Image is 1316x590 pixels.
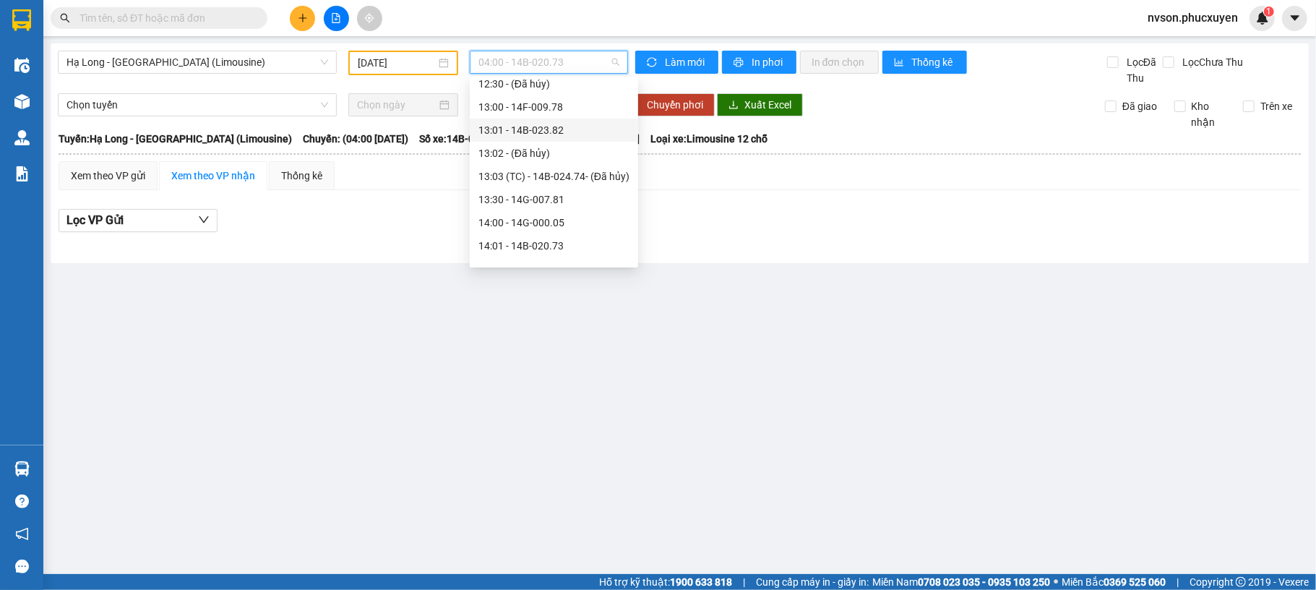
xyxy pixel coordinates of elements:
div: 14:00 - 14G-000.05 [478,215,629,231]
div: 14:01 - 14B-020.73 [478,238,629,254]
strong: 0369 525 060 [1104,576,1166,588]
span: sync [647,57,659,69]
img: warehouse-icon [14,94,30,109]
button: plus [290,6,315,31]
span: nvson.phucxuyen [1136,9,1250,27]
span: Hạ Long - Hà Nội (Limousine) [66,51,328,73]
button: Lọc VP Gửi [59,209,218,232]
span: Lọc Chưa Thu [1177,54,1245,70]
span: Cung cấp máy in - giấy in: [756,574,869,590]
input: Chọn ngày [357,97,436,113]
span: search [60,13,70,23]
input: 12/09/2025 [358,55,436,71]
img: warehouse-icon [14,58,30,73]
span: 04:00 - 14B-020.73 [478,51,619,73]
img: warehouse-icon [14,461,30,476]
b: Tuyến: Hạ Long - [GEOGRAPHIC_DATA] (Limousine) [59,133,292,145]
span: Miền Bắc [1062,574,1166,590]
span: copyright [1236,577,1246,587]
button: aim [357,6,382,31]
sup: 1 [1264,7,1274,17]
span: Kho nhận [1186,98,1233,130]
span: notification [15,527,29,541]
div: 13:00 - 14F-009.78 [478,99,629,115]
button: Chuyển phơi [635,93,715,116]
span: 1 [1266,7,1271,17]
button: file-add [324,6,349,31]
span: | [1177,574,1179,590]
img: logo-vxr [12,9,31,31]
span: aim [364,13,374,23]
button: downloadXuất Excel [717,93,803,116]
span: Số xe: 14B-020.73 [419,131,500,147]
div: 13:30 - 14G-007.81 [478,192,629,208]
span: Làm mới [665,54,707,70]
button: bar-chartThống kê [882,51,967,74]
span: file-add [331,13,341,23]
img: solution-icon [14,166,30,181]
input: Tìm tên, số ĐT hoặc mã đơn [79,10,250,26]
span: Chuyến: (04:00 [DATE]) [303,131,408,147]
span: | [743,574,745,590]
button: In đơn chọn [800,51,879,74]
div: Xem theo VP nhận [171,168,255,184]
button: syncLàm mới [635,51,718,74]
div: 12:30 - (Đã hủy) [478,76,629,92]
button: printerIn phơi [722,51,796,74]
span: Thống kê [912,54,955,70]
span: Miền Nam [872,574,1050,590]
span: bar-chart [894,57,906,69]
img: icon-new-feature [1256,12,1269,25]
span: printer [734,57,746,69]
span: Hỗ trợ kỹ thuật: [599,574,732,590]
strong: 0708 023 035 - 0935 103 250 [918,576,1050,588]
span: Chọn tuyến [66,94,328,116]
span: Lọc VP Gửi [66,211,124,229]
span: message [15,560,29,573]
span: down [198,214,210,226]
div: Xem theo VP gửi [71,168,145,184]
div: 14:02 - 14B-016.00 [478,261,629,277]
button: caret-down [1282,6,1307,31]
span: ⚪️ [1054,579,1058,585]
span: caret-down [1289,12,1302,25]
img: warehouse-icon [14,130,30,145]
span: plus [298,13,308,23]
span: Loại xe: Limousine 12 chỗ [650,131,767,147]
div: 13:03 (TC) - 14B-024.74 - (Đã hủy) [478,168,629,184]
strong: 1900 633 818 [670,576,732,588]
span: Trên xe [1255,98,1298,114]
div: 13:01 - 14B-023.82 [478,122,629,138]
span: Lọc Đã Thu [1121,54,1163,86]
span: Đã giao [1117,98,1163,114]
span: question-circle [15,495,29,508]
div: Thống kê [281,168,322,184]
span: In phơi [752,54,785,70]
div: 13:02 - (Đã hủy) [478,145,629,161]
